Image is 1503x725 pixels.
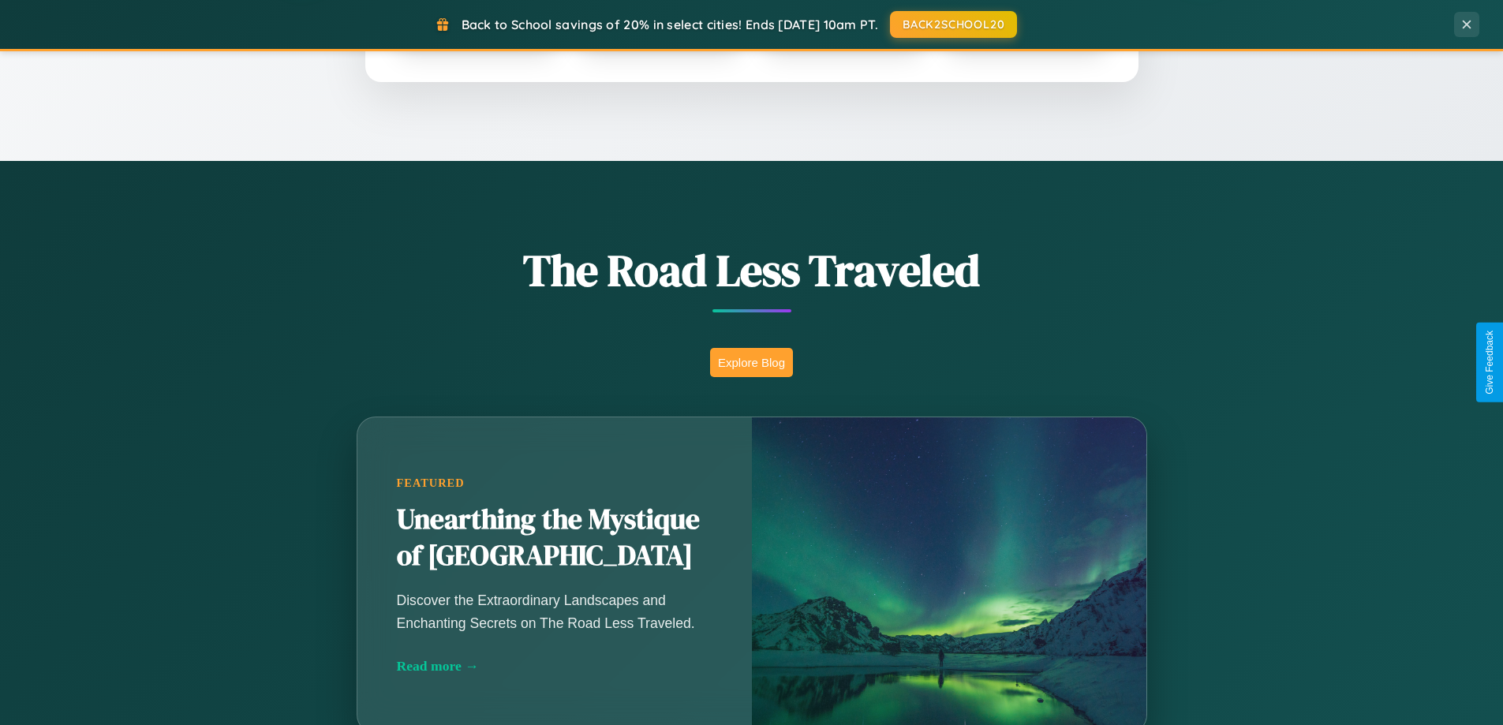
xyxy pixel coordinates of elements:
[397,589,712,633] p: Discover the Extraordinary Landscapes and Enchanting Secrets on The Road Less Traveled.
[462,17,878,32] span: Back to School savings of 20% in select cities! Ends [DATE] 10am PT.
[710,348,793,377] button: Explore Blog
[1484,331,1495,394] div: Give Feedback
[397,476,712,490] div: Featured
[397,658,712,675] div: Read more →
[397,502,712,574] h2: Unearthing the Mystique of [GEOGRAPHIC_DATA]
[279,240,1225,301] h1: The Road Less Traveled
[890,11,1017,38] button: BACK2SCHOOL20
